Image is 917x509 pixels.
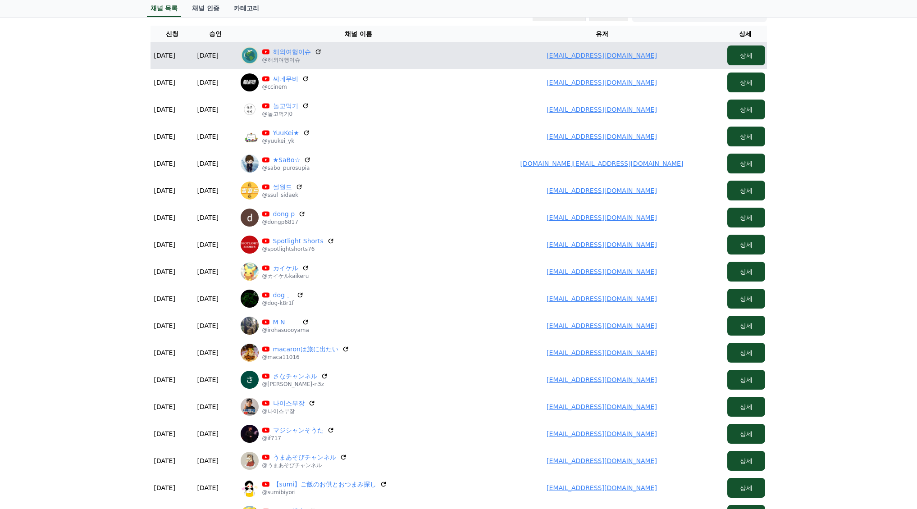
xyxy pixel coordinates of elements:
[727,316,765,336] button: 상세
[727,451,765,471] button: 상세
[154,267,175,276] p: [DATE]
[23,299,39,306] span: Home
[154,51,175,60] p: [DATE]
[727,289,765,309] button: 상세
[154,402,175,411] p: [DATE]
[241,425,259,443] img: マジシャンそうた
[727,268,765,275] a: 상세
[197,213,219,222] p: [DATE]
[197,132,219,141] p: [DATE]
[241,479,259,497] img: 【sumi】ご飯のお供とおつまみ探し
[262,435,334,442] p: @if717
[273,345,338,354] a: macaronは旅に出たい
[727,262,765,282] button: 상세
[154,78,175,87] p: [DATE]
[547,214,657,221] a: [EMAIL_ADDRESS][DOMAIN_NAME]
[547,133,657,140] a: [EMAIL_ADDRESS][DOMAIN_NAME]
[241,127,259,145] img: YuuKei★
[241,452,259,470] img: うまあそびチャンネル
[547,295,657,302] a: [EMAIL_ADDRESS][DOMAIN_NAME]
[197,456,219,465] p: [DATE]
[727,100,765,119] button: 상세
[197,105,219,114] p: [DATE]
[273,182,292,191] a: 썰월드
[547,457,657,464] a: [EMAIL_ADDRESS][DOMAIN_NAME]
[59,286,116,308] a: Messages
[154,429,175,438] p: [DATE]
[151,26,194,42] th: 신청
[727,133,765,140] a: 상세
[241,344,259,362] img: macaronは旅に出たい
[547,349,657,356] a: [EMAIL_ADDRESS][DOMAIN_NAME]
[197,375,219,384] p: [DATE]
[724,26,767,42] th: 상세
[154,105,175,114] p: [DATE]
[241,317,259,335] img: M N
[727,79,765,86] a: 상세
[547,106,657,113] a: [EMAIL_ADDRESS][DOMAIN_NAME]
[241,46,259,64] img: 해외여행이슈
[727,478,765,498] button: 상세
[262,300,304,307] p: @dog-k8r1f
[273,399,305,408] a: 나이스부장
[547,376,657,383] a: [EMAIL_ADDRESS][DOMAIN_NAME]
[262,56,322,64] p: @해외여행이슈
[273,155,301,164] a: ★SaBo☆
[727,322,765,329] a: 상세
[241,73,259,91] img: 씨네무비
[273,291,293,300] a: dog 、
[727,376,765,383] a: 상세
[241,263,259,281] img: カイケル
[197,240,219,249] p: [DATE]
[727,403,765,410] a: 상세
[262,273,309,280] p: @カイケルkaikeru
[241,398,259,416] img: 나이스부장
[273,209,295,218] a: dong p
[197,294,219,303] p: [DATE]
[727,397,765,417] button: 상세
[480,26,724,42] th: 유저
[727,208,765,227] button: 상세
[547,403,657,410] a: [EMAIL_ADDRESS][DOMAIN_NAME]
[241,236,259,254] img: Spotlight Shorts
[154,483,175,492] p: [DATE]
[273,426,324,435] a: マジシャンそうた
[727,349,765,356] a: 상세
[197,78,219,87] p: [DATE]
[154,348,175,357] p: [DATE]
[262,137,310,145] p: @yuukei_yk
[727,457,765,464] a: 상세
[241,209,259,227] img: dong p
[273,318,298,327] a: M N
[727,181,765,200] button: 상세
[197,402,219,411] p: [DATE]
[727,370,765,390] button: 상세
[154,240,175,249] p: [DATE]
[273,74,298,83] a: 씨네무비
[547,241,657,248] a: [EMAIL_ADDRESS][DOMAIN_NAME]
[273,480,377,489] a: 【sumi】ご飯のお供とおつまみ探し
[727,154,765,173] button: 상세
[241,290,259,308] img: dog 、
[273,236,324,245] a: Spotlight Shorts
[273,47,311,56] a: 해외여행이슈
[197,483,219,492] p: [DATE]
[197,51,219,60] p: [DATE]
[273,128,299,137] a: YuuKei★
[237,26,480,42] th: 채널 이름
[727,241,765,248] a: 상세
[547,484,657,491] a: [EMAIL_ADDRESS][DOMAIN_NAME]
[262,381,328,388] p: @[PERSON_NAME]-n3z
[727,235,765,254] button: 상세
[116,286,173,308] a: Settings
[727,52,765,59] a: 상세
[727,127,765,146] button: 상세
[727,45,765,65] button: 상세
[273,264,298,273] a: カイケル
[262,83,309,91] p: @ccinem
[727,106,765,113] a: 상세
[241,100,259,118] img: 놀고먹기
[241,155,259,173] img: ★SaBo☆
[197,267,219,276] p: [DATE]
[273,101,298,110] a: 놀고먹기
